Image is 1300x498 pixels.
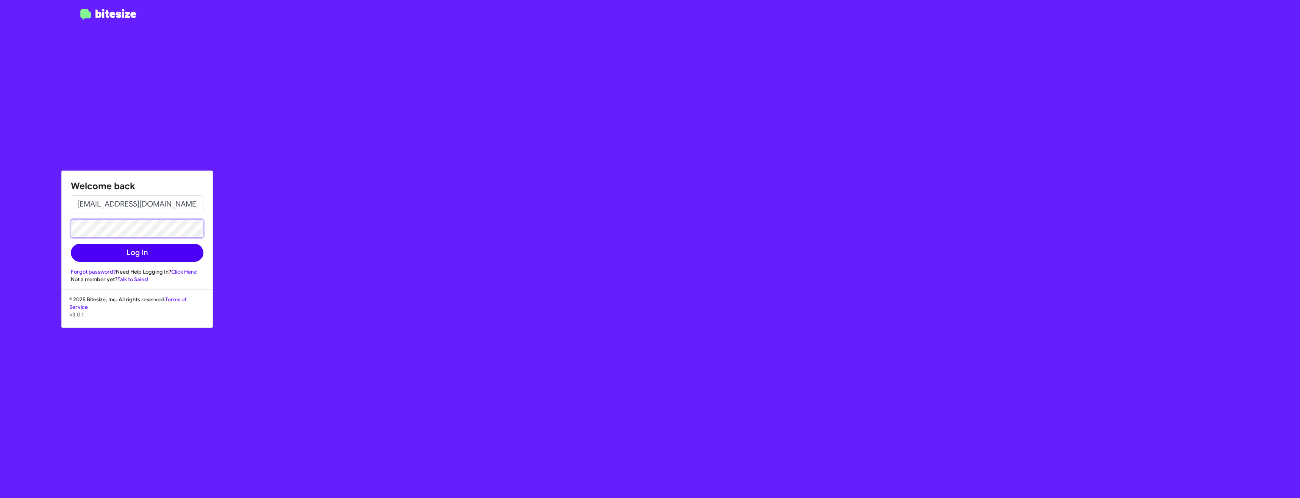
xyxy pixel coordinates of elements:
a: Talk to Sales! [117,276,148,283]
a: Forgot password? [71,268,116,275]
button: Log In [71,244,203,262]
div: Need Help Logging In? [71,268,203,276]
p: v3.0.1 [69,311,205,318]
a: Terms of Service [69,296,186,310]
h1: Welcome back [71,180,203,192]
input: Email address [71,195,203,213]
div: © 2025 Bitesize, Inc. All rights reserved. [62,296,212,327]
div: Not a member yet? [71,276,203,283]
a: Click Here! [171,268,198,275]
